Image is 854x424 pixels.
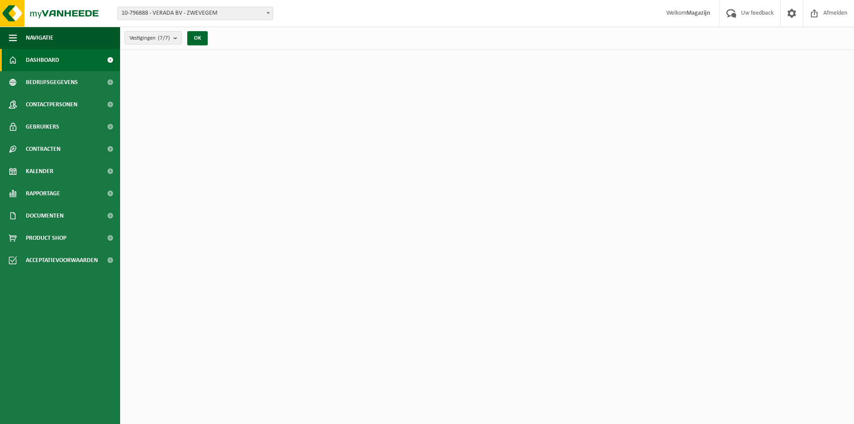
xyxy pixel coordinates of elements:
[26,182,60,205] span: Rapportage
[26,27,53,49] span: Navigatie
[26,227,66,249] span: Product Shop
[187,31,208,45] button: OK
[26,49,59,71] span: Dashboard
[129,32,170,45] span: Vestigingen
[125,31,182,44] button: Vestigingen(7/7)
[158,35,170,41] count: (7/7)
[26,138,60,160] span: Contracten
[118,7,273,20] span: 10-796888 - VERADA BV - ZWEVEGEM
[26,205,64,227] span: Documenten
[686,10,710,16] strong: Magazijn
[26,116,59,138] span: Gebruikers
[26,71,78,93] span: Bedrijfsgegevens
[26,93,77,116] span: Contactpersonen
[26,249,98,271] span: Acceptatievoorwaarden
[117,7,273,20] span: 10-796888 - VERADA BV - ZWEVEGEM
[26,160,53,182] span: Kalender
